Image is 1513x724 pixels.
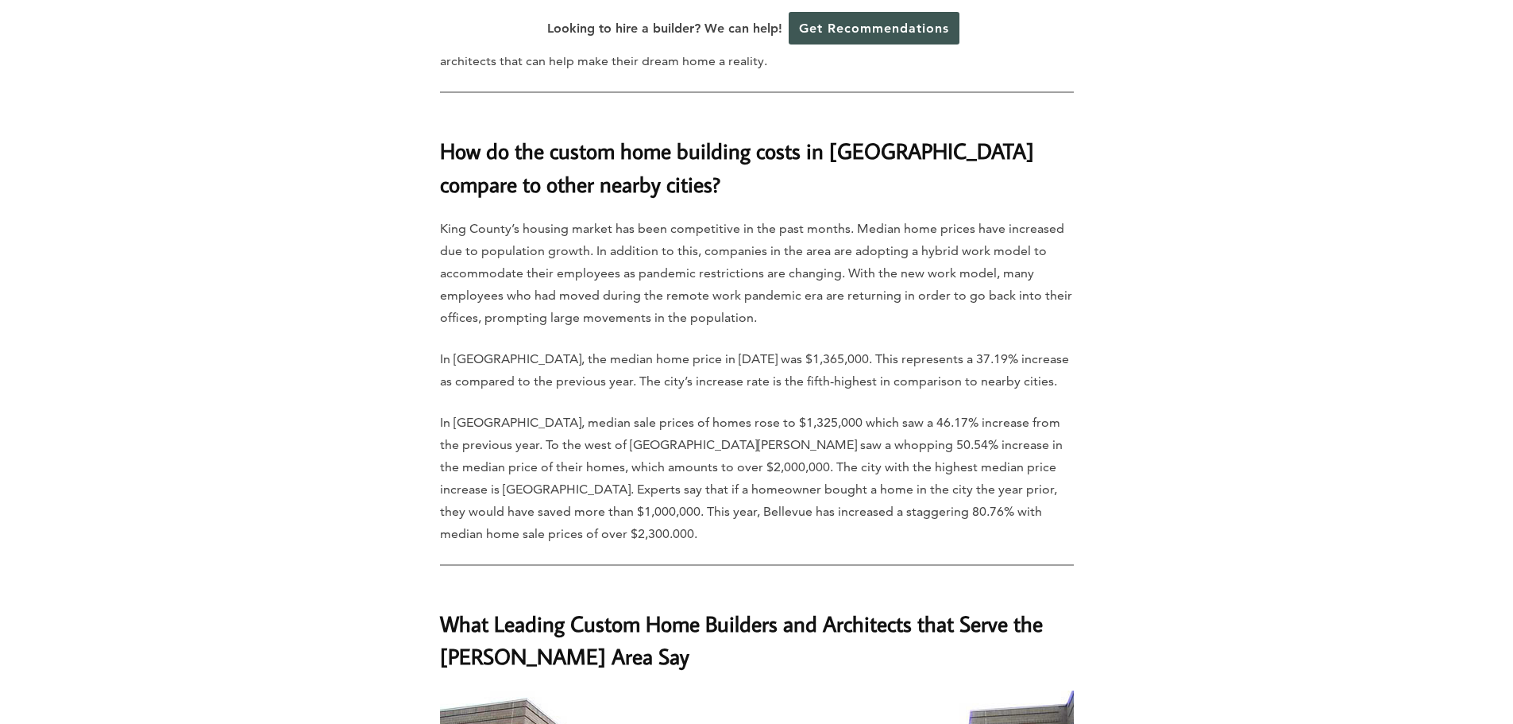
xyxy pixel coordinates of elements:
p: King County’s housing market has been competitive in the past months. Median home prices have inc... [440,218,1074,329]
p: In [GEOGRAPHIC_DATA], the median home price in [DATE] was $1,365,000. This represents a 37.19% in... [440,348,1074,393]
iframe: Drift Widget Chat Controller [1208,610,1494,705]
strong: How do the custom home building costs in [GEOGRAPHIC_DATA] compare to other nearby cities? [440,137,1034,198]
strong: What Leading Custom Home Builders and Architects that Serve the [PERSON_NAME] Area Say [440,610,1043,671]
a: Get Recommendations [789,12,959,45]
p: In [GEOGRAPHIC_DATA], median sale prices of homes rose to $1,325,000 which saw a 46.17% increase ... [440,412,1074,545]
